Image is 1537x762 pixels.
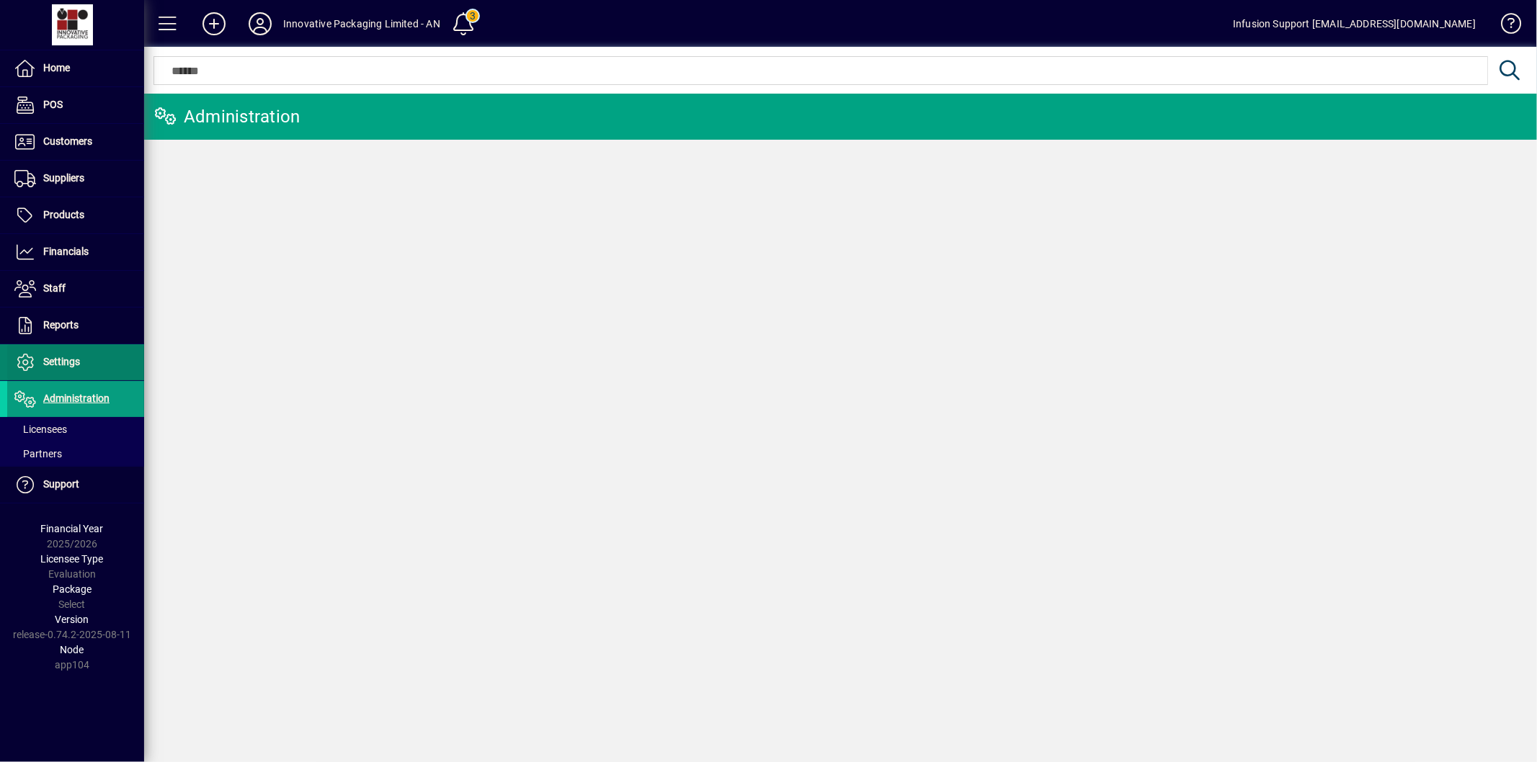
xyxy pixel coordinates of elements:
[7,87,144,123] a: POS
[14,423,67,435] span: Licensees
[7,308,144,344] a: Reports
[43,172,84,184] span: Suppliers
[43,209,84,220] span: Products
[7,197,144,233] a: Products
[41,553,104,565] span: Licensee Type
[43,135,92,147] span: Customers
[155,105,300,128] div: Administration
[1490,3,1519,50] a: Knowledge Base
[43,319,79,331] span: Reports
[53,583,92,595] span: Package
[43,99,63,110] span: POS
[43,356,80,367] span: Settings
[43,246,89,257] span: Financials
[43,478,79,490] span: Support
[55,614,89,625] span: Version
[43,282,66,294] span: Staff
[7,124,144,160] a: Customers
[14,448,62,460] span: Partners
[43,62,70,73] span: Home
[7,441,144,466] a: Partners
[7,50,144,86] a: Home
[7,344,144,380] a: Settings
[7,271,144,307] a: Staff
[61,644,84,655] span: Node
[191,11,237,37] button: Add
[7,161,144,197] a: Suppliers
[1233,12,1476,35] div: Infusion Support [EMAIL_ADDRESS][DOMAIN_NAME]
[237,11,283,37] button: Profile
[7,467,144,503] a: Support
[7,417,144,441] a: Licensees
[283,12,440,35] div: Innovative Packaging Limited - AN
[7,234,144,270] a: Financials
[41,523,104,534] span: Financial Year
[43,393,110,404] span: Administration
